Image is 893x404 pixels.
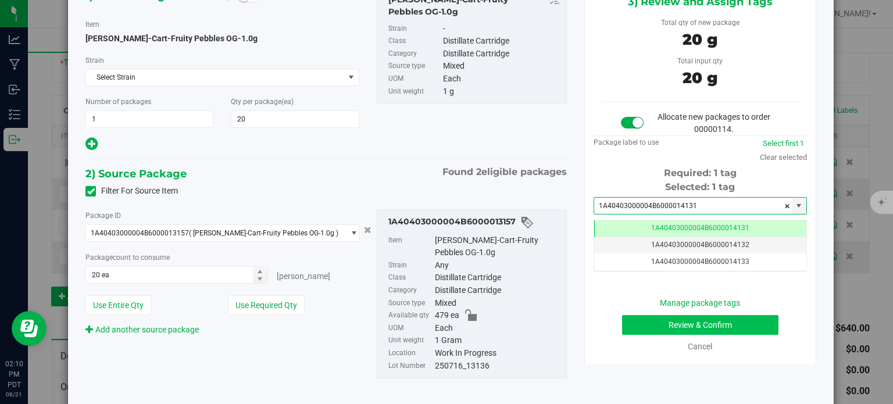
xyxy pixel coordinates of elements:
span: select [344,69,358,85]
input: 1 [86,111,213,127]
div: Distillate Cartridge [443,35,560,48]
label: Strain [388,23,441,35]
label: Unit weight [388,334,433,347]
button: Use Entire Qty [85,295,151,315]
label: Lot Number [388,360,433,373]
span: 1A40403000004B6000014131 [651,224,749,232]
label: Source type [388,297,433,310]
label: UOM [388,73,441,85]
label: Category [388,284,433,297]
span: 2 [476,166,481,177]
span: Package ID [85,212,121,220]
span: 20 g [683,30,717,49]
div: Work In Progress [435,347,560,360]
span: select [344,225,358,241]
span: Required: 1 tag [664,167,737,178]
span: ( [PERSON_NAME]-Cart-Fruity Pebbles OG-1.0g ) [189,229,338,237]
input: Starting tag number [594,198,792,214]
span: Select Strain [86,69,344,85]
span: Total qty of new package [661,19,740,27]
span: Qty per package [231,98,294,106]
span: 2) Source Package [85,165,187,183]
span: 1A40403000004B6000014132 [651,241,749,249]
div: Distillate Cartridge [435,284,560,297]
div: Mixed [443,60,560,73]
button: Review & Confirm [622,315,778,335]
label: Item [85,19,99,30]
div: Distillate Cartridge [443,48,560,60]
span: clear [784,198,791,215]
span: [PERSON_NAME] [277,271,330,281]
iframe: Resource center [12,311,47,346]
a: Select first 1 [763,139,804,148]
div: 1 Gram [435,334,560,347]
div: Each [435,322,560,335]
div: Each [443,73,560,85]
span: 1A40403000004B6000014133 [651,258,749,266]
span: select [792,198,806,214]
span: [PERSON_NAME]-Cart-Fruity Pebbles OG-1.0g [85,34,258,43]
label: Location [388,347,433,360]
div: Mixed [435,297,560,310]
span: Number of packages [85,98,151,106]
label: Class [388,35,441,48]
label: Filter For Source Item [85,185,178,197]
a: Add another source package [85,325,199,334]
label: Source type [388,60,441,73]
span: Decrease value [253,275,267,284]
label: Strain [388,259,433,272]
span: Add new output [85,141,98,151]
div: 1A40403000004B6000013157 [388,216,560,230]
span: Found eligible packages [442,165,567,179]
div: 1 g [443,85,560,98]
div: [PERSON_NAME]-Cart-Fruity Pebbles OG-1.0g [435,234,560,259]
span: Package label to use [594,138,659,146]
label: UOM [388,322,433,335]
span: Selected: 1 tag [665,181,735,192]
input: 20 ea [86,267,267,283]
label: Unit weight [388,85,441,98]
a: Cancel [688,342,712,351]
div: 250716_13136 [435,360,560,373]
div: Distillate Cartridge [435,271,560,284]
span: 20 g [683,69,717,87]
span: (ea) [281,98,294,106]
span: 1A40403000004B6000013157 [91,229,189,237]
label: Item [388,234,433,259]
a: Manage package tags [660,298,740,308]
label: Available qty [388,309,433,322]
button: Cancel button [360,221,375,238]
label: Class [388,271,433,284]
span: Package to consume [85,253,170,262]
a: Clear selected [760,153,807,162]
div: - [443,23,560,35]
button: Use Required Qty [228,295,305,315]
input: 20 [231,111,358,127]
span: Allocate new packages to order 00000114. [658,112,770,134]
label: Category [388,48,441,60]
label: Strain [85,55,104,66]
span: count [113,253,131,262]
span: Total input qty [677,57,723,65]
div: Any [435,259,560,272]
span: 479 ea [435,309,459,322]
span: Increase value [253,267,267,276]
